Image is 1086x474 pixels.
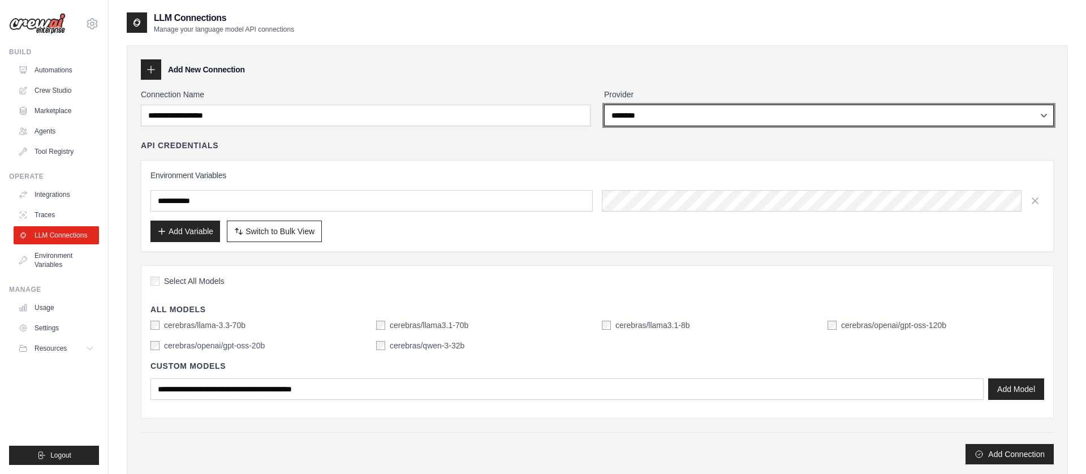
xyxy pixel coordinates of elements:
[9,48,99,57] div: Build
[150,321,160,330] input: cerebras/llama-3.3-70b
[602,321,611,330] input: cerebras/llama3.1-8b
[141,140,218,151] h4: API Credentials
[14,61,99,79] a: Automations
[150,304,1044,315] h4: All Models
[14,143,99,161] a: Tool Registry
[164,340,265,351] label: cerebras/openai/gpt-oss-20b
[164,275,225,287] span: Select All Models
[966,444,1054,464] button: Add Connection
[168,64,245,75] h3: Add New Connection
[150,170,1044,181] h3: Environment Variables
[150,221,220,242] button: Add Variable
[141,89,591,100] label: Connection Name
[604,89,1054,100] label: Provider
[390,320,468,331] label: cerebras/llama3.1-70b
[14,122,99,140] a: Agents
[376,341,385,350] input: cerebras/qwen-3-32b
[164,320,245,331] label: cerebras/llama-3.3-70b
[14,339,99,357] button: Resources
[9,13,66,35] img: Logo
[14,319,99,337] a: Settings
[14,226,99,244] a: LLM Connections
[14,186,99,204] a: Integrations
[154,25,294,34] p: Manage your language model API connections
[14,81,99,100] a: Crew Studio
[150,360,1044,372] h4: Custom Models
[14,102,99,120] a: Marketplace
[988,378,1044,400] button: Add Model
[154,11,294,25] h2: LLM Connections
[615,320,690,331] label: cerebras/llama3.1-8b
[390,340,464,351] label: cerebras/qwen-3-32b
[150,341,160,350] input: cerebras/openai/gpt-oss-20b
[35,344,67,353] span: Resources
[150,277,160,286] input: Select All Models
[14,206,99,224] a: Traces
[227,221,322,242] button: Switch to Bulk View
[50,451,71,460] span: Logout
[376,321,385,330] input: cerebras/llama3.1-70b
[9,285,99,294] div: Manage
[841,320,946,331] label: cerebras/openai/gpt-oss-120b
[14,299,99,317] a: Usage
[828,321,837,330] input: cerebras/openai/gpt-oss-120b
[245,226,314,237] span: Switch to Bulk View
[9,172,99,181] div: Operate
[14,247,99,274] a: Environment Variables
[9,446,99,465] button: Logout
